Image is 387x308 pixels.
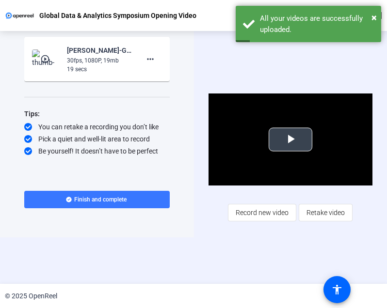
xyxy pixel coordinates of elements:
div: © 2025 OpenReel [5,291,57,301]
div: 30fps, 1080P, 19mb [67,56,132,65]
div: Tips: [24,108,170,120]
span: × [371,12,377,23]
img: thumb-nail [32,49,61,69]
button: Record new video [228,204,296,221]
div: Pick a quiet and well-lit area to record [24,134,170,144]
span: Record new video [236,203,289,222]
div: [PERSON_NAME]-Global Data - Analytics Symposium Reel-Global Data - Analytics Symposium Opening Vi... [67,45,132,56]
div: 19 secs [67,65,132,74]
button: Finish and complete [24,191,170,208]
button: Close [371,10,377,25]
img: OpenReel logo [5,11,34,20]
mat-icon: accessibility [331,284,343,295]
div: You can retake a recording you don’t like [24,122,170,132]
button: Play Video [269,128,312,152]
div: Be yourself! It doesn’t have to be perfect [24,146,170,156]
div: Video Player [209,93,372,185]
mat-icon: play_circle_outline [40,54,52,64]
span: Retake video [306,203,345,222]
div: All your videos are successfully uploaded. [260,13,374,35]
button: Retake video [299,204,353,221]
mat-icon: more_horiz [145,53,156,65]
span: Finish and complete [74,196,127,203]
p: Global Data & Analytics Symposium Opening Video [39,10,196,21]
